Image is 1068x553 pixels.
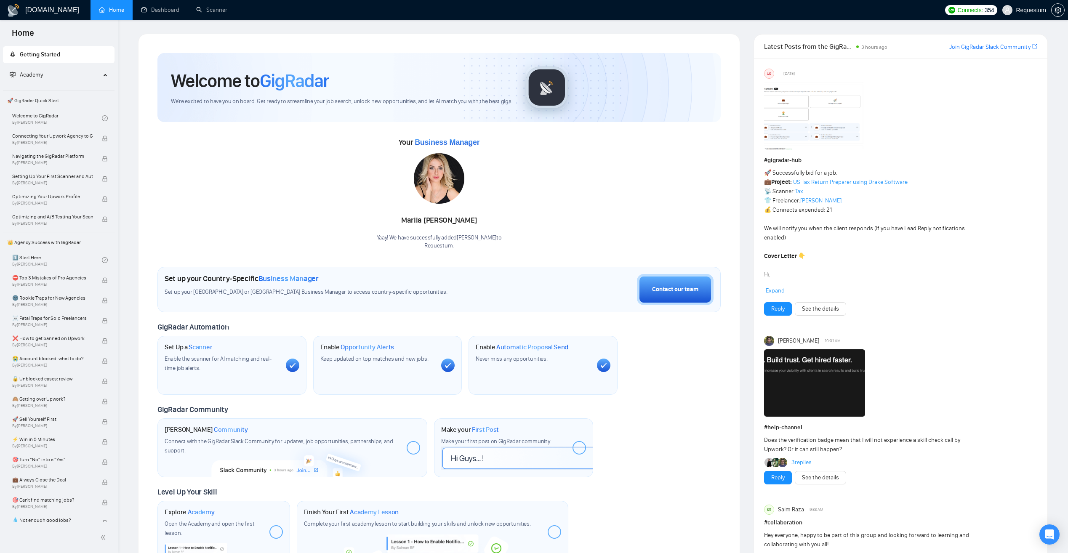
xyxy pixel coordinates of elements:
span: Getting Started [20,51,60,58]
span: Connects: [958,5,983,15]
h1: Finish Your First [304,508,399,516]
span: By [PERSON_NAME] [12,140,93,145]
span: By [PERSON_NAME] [12,484,93,489]
span: 10:01 AM [825,337,841,345]
a: setting [1051,7,1065,13]
span: user [1004,7,1010,13]
span: lock [102,298,108,303]
span: lock [102,277,108,283]
div: Mariia [PERSON_NAME] [377,213,502,228]
span: 🎯 Can't find matching jobs? [12,496,93,504]
span: By [PERSON_NAME] [12,181,93,186]
a: export [1032,43,1037,51]
span: Connect with the GigRadar Slack Community for updates, job opportunities, partnerships, and support. [165,438,393,454]
span: 🌚 Rookie Traps for New Agencies [12,294,93,302]
a: Welcome to GigRadarBy[PERSON_NAME] [12,109,102,128]
span: 🚀 GigRadar Quick Start [4,92,114,109]
span: check-circle [102,115,108,121]
span: Academy [20,71,43,78]
span: First Post [472,425,499,434]
h1: # gigradar-hub [764,156,1037,165]
span: lock [102,399,108,404]
a: Reply [771,473,785,482]
span: Automatic Proposal Send [496,343,568,351]
div: Yaay! We have successfully added [PERSON_NAME] to [377,234,502,250]
span: Keep updated on top matches and new jobs. [320,355,429,362]
h1: # help-channel [764,423,1037,432]
a: US Tax Return Preparer using Drake Software [793,178,908,186]
span: lock [102,419,108,425]
span: By [PERSON_NAME] [12,423,93,428]
span: setting [1052,7,1064,13]
span: By [PERSON_NAME] [12,403,93,408]
span: lock [102,196,108,202]
span: ☠️ Fatal Traps for Solo Freelancers [12,314,93,322]
span: By [PERSON_NAME] [12,201,93,206]
h1: Enable [320,343,394,351]
span: Academy [188,508,215,516]
button: Reply [764,302,792,316]
span: lock [102,338,108,344]
span: Opportunity Alerts [341,343,394,351]
a: See the details [802,473,839,482]
img: Toby Fox-Mason [778,458,787,467]
span: ⚡ Win in 5 Minutes [12,435,93,444]
span: Saim Raza [778,505,804,514]
span: lock [102,479,108,485]
span: By [PERSON_NAME] [12,282,93,287]
span: lock [102,216,108,222]
strong: Project: [771,178,792,186]
span: By [PERSON_NAME] [12,302,93,307]
span: ⛔ Top 3 Mistakes of Pro Agencies [12,274,93,282]
span: lock [102,176,108,182]
span: lock [102,136,108,141]
h1: Welcome to [171,69,329,92]
button: Contact our team [637,274,714,305]
button: Reply [764,471,792,484]
a: Reply [771,304,785,314]
span: lock [102,439,108,445]
span: 3 hours ago [861,44,887,50]
span: Level Up Your Skill [157,487,217,497]
span: We're excited to have you on board. Get ready to streamline your job search, unlock new opportuni... [171,98,512,106]
span: 😭 Account blocked: what to do? [12,354,93,363]
span: Navigating the GigRadar Platform [12,152,93,160]
a: homeHome [99,6,124,13]
h1: Make your [441,425,499,434]
span: Home [5,27,41,45]
span: 🎯 Turn “No” into a “Yes” [12,455,93,464]
div: Open Intercom Messenger [1039,524,1060,545]
span: Make your first post on GigRadar community. [441,438,551,445]
img: logo [7,4,20,17]
h1: Set Up a [165,343,212,351]
span: lock [102,378,108,384]
img: Vlad [771,458,780,467]
h1: # collaboration [764,518,1037,527]
span: [PERSON_NAME] [778,336,819,346]
span: Your [399,138,480,147]
span: 🚀 Sell Yourself First [12,415,93,423]
span: Academy [10,71,43,78]
span: By [PERSON_NAME] [12,221,93,226]
button: See the details [795,471,846,484]
span: By [PERSON_NAME] [12,504,93,509]
img: Dima [764,458,774,467]
span: Connecting Your Upwork Agency to GigRadar [12,132,93,140]
a: searchScanner [196,6,227,13]
a: See the details [802,304,839,314]
span: Setting Up Your First Scanner and Auto-Bidder [12,172,93,181]
span: Optimizing and A/B Testing Your Scanner for Better Results [12,213,93,221]
img: F09EZLHMK8X-Screenshot%202025-09-16%20at%205.00.41%E2%80%AFpm.png [764,349,865,417]
img: 1686131568108-42.jpg [414,153,464,204]
h1: Enable [476,343,568,351]
img: Toby Fox-Mason [764,336,774,346]
span: lock [102,358,108,364]
span: By [PERSON_NAME] [12,363,93,368]
div: Does the verification badge mean that I will not experience a skill check call by Upwork? Or it c... [764,436,983,454]
span: GigRadar [260,69,329,92]
span: 🙈 Getting over Upwork? [12,395,93,403]
img: upwork-logo.png [948,7,955,13]
a: Tax [795,188,803,195]
span: By [PERSON_NAME] [12,464,93,469]
div: Contact our team [652,285,698,294]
